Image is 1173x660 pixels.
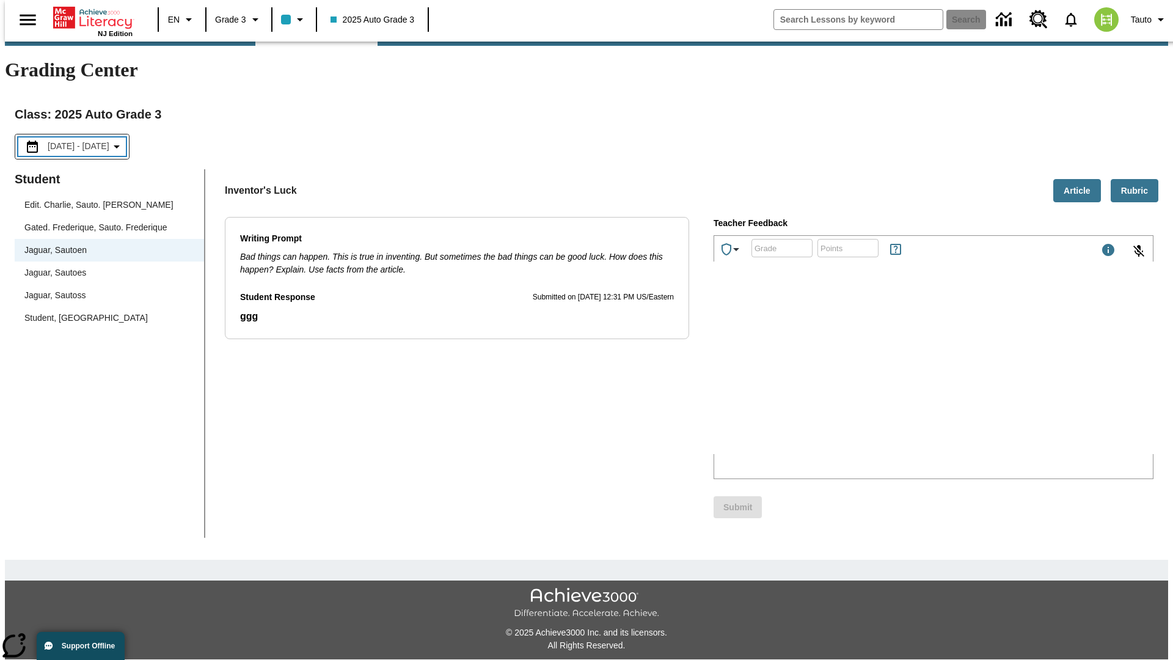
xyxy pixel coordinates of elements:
div: Jaguar, Sautoen [24,244,87,257]
button: Achievements [714,237,748,262]
span: NJ Edition [98,30,133,37]
p: Student [15,169,204,189]
body: Type your response here. [5,10,178,21]
svg: Collapse Date Range Filter [109,139,124,154]
span: 2025 Auto Grade 3 [331,13,415,26]
button: Rubric, Will open in new tab [1111,179,1158,203]
p: Student Response [240,291,315,304]
div: Home [53,4,133,37]
a: Resource Center, Will open in new tab [1022,3,1055,36]
a: Home [53,5,133,30]
button: Article, Will open in new tab [1053,179,1101,203]
span: EN [168,13,180,26]
div: Gated. Frederique, Sauto. Frederique [15,216,204,239]
a: Data Center [988,3,1022,37]
img: Achieve3000 Differentiate Accelerate Achieve [514,588,659,619]
h2: Class : 2025 Auto Grade 3 [15,105,1158,124]
div: Jaguar, Sautoes [15,262,204,284]
span: Grade 3 [215,13,246,26]
button: Click to activate and allow voice recognition [1124,237,1153,266]
span: Tauto [1131,13,1152,26]
button: Open side menu [10,2,46,38]
span: [DATE] - [DATE] [48,140,109,153]
button: Profile/Settings [1126,9,1173,31]
input: search field [774,10,943,29]
div: Jaguar, Sautoen [15,239,204,262]
p: Bad things can happen. This is true in inventing. But sometimes the bad things can be good luck. ... [240,251,674,276]
button: Select a new avatar [1087,4,1126,35]
div: Jaguar, Sautoss [15,284,204,307]
a: Notifications [1055,4,1087,35]
div: Edit. Charlie, Sauto. [PERSON_NAME] [24,199,174,211]
img: avatar image [1094,7,1119,32]
p: ggg [240,309,674,324]
p: All Rights Reserved. [5,639,1168,652]
div: Gated. Frederique, Sauto. Frederique [24,221,167,234]
span: Support Offline [62,642,115,650]
button: Support Offline [37,632,125,660]
button: Grade: Grade 3, Select a grade [210,9,268,31]
div: Points: Must be equal to or less than 25. [817,239,879,257]
div: Student, [GEOGRAPHIC_DATA] [15,307,204,329]
p: © 2025 Achieve3000 Inc. and its licensors. [5,626,1168,639]
div: Jaguar, Sautoes [24,266,86,279]
button: Select the date range menu item [20,139,124,154]
p: Teacher Feedback [714,217,1153,230]
p: Writing Prompt [240,232,674,246]
button: Class color is light blue. Change class color [276,9,312,31]
button: Rules for Earning Points and Achievements, Will open in new tab [883,237,908,262]
div: Maximum 1000 characters Press Escape to exit toolbar and use left and right arrow keys to access ... [1101,243,1116,260]
input: Points: Must be equal to or less than 25. [817,232,879,265]
div: Grade: Letters, numbers, %, + and - are allowed. [751,239,813,257]
h1: Grading Center [5,59,1168,81]
button: Language: EN, Select a language [163,9,202,31]
div: Student, [GEOGRAPHIC_DATA] [24,312,148,324]
div: Edit. Charlie, Sauto. [PERSON_NAME] [15,194,204,216]
div: Jaguar, Sautoss [24,289,86,302]
input: Grade: Letters, numbers, %, + and - are allowed. [751,232,813,265]
p: Student Response [240,309,674,324]
p: Submitted on [DATE] 12:31 PM US/Eastern [533,291,674,304]
p: Inventor's Luck [225,183,297,198]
